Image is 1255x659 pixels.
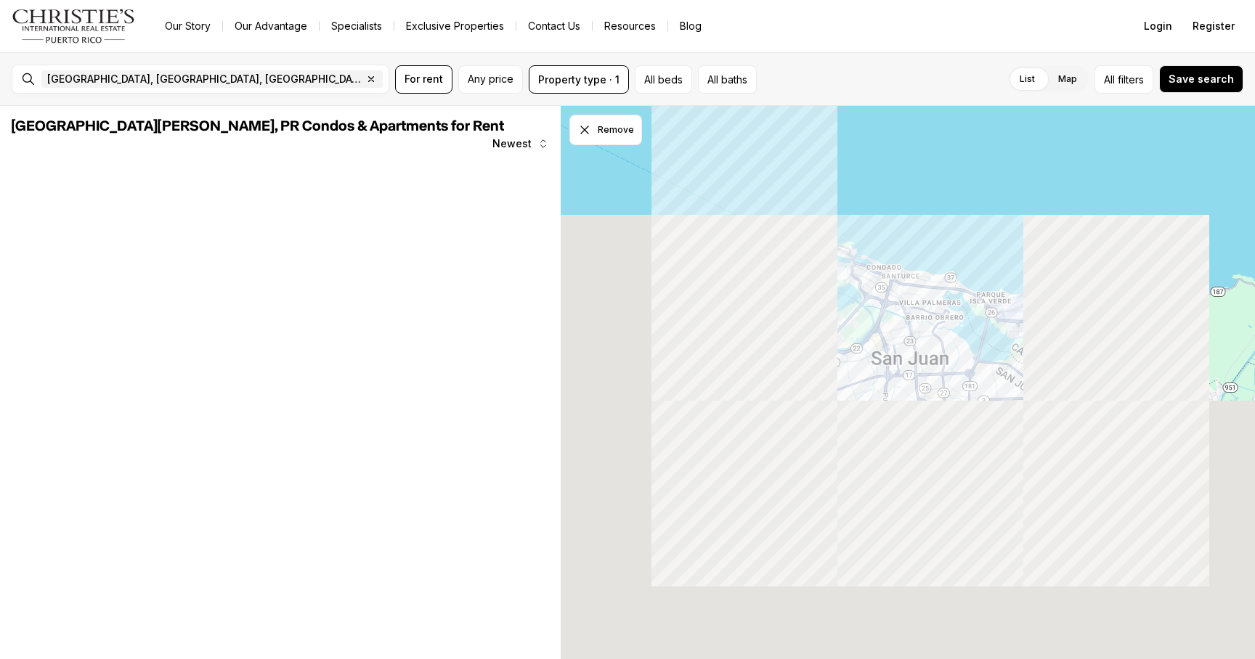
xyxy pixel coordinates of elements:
img: logo [12,9,136,44]
button: Contact Us [516,16,592,36]
span: All [1104,72,1115,87]
label: Map [1047,66,1089,92]
span: filters [1118,72,1144,87]
label: List [1008,66,1047,92]
button: For rent [395,65,452,94]
span: [GEOGRAPHIC_DATA], [GEOGRAPHIC_DATA], [GEOGRAPHIC_DATA] [47,73,362,85]
span: Save search [1169,73,1234,85]
button: Property type · 1 [529,65,629,94]
button: Save search [1159,65,1243,93]
span: For rent [405,73,443,85]
button: Allfilters [1094,65,1153,94]
a: Our Story [153,16,222,36]
a: Exclusive Properties [394,16,516,36]
a: Specialists [320,16,394,36]
a: Our Advantage [223,16,319,36]
a: Blog [668,16,713,36]
a: Resources [593,16,667,36]
button: Any price [458,65,523,94]
button: Login [1135,12,1181,41]
button: All beds [635,65,692,94]
button: Dismiss drawing [569,115,642,145]
span: [GEOGRAPHIC_DATA][PERSON_NAME], PR Condos & Apartments for Rent [12,119,504,134]
button: Register [1184,12,1243,41]
span: Register [1193,20,1235,32]
span: Login [1144,20,1172,32]
button: Newest [484,129,558,158]
span: Newest [492,138,532,150]
button: All baths [698,65,757,94]
span: Any price [468,73,513,85]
